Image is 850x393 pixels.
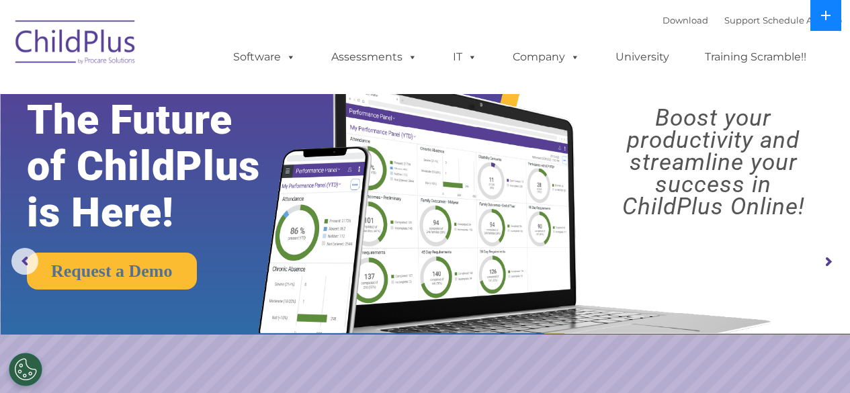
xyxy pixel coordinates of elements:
a: Assessments [318,44,431,71]
a: Download [663,15,708,26]
font: | [663,15,842,26]
a: IT [439,44,491,71]
a: Schedule A Demo [763,15,842,26]
a: Software [220,44,309,71]
a: Company [499,44,593,71]
rs-layer: Boost your productivity and streamline your success in ChildPlus Online! [587,107,839,218]
rs-layer: The Future of ChildPlus is Here! [27,97,298,236]
span: Phone number [187,144,244,154]
a: Support [724,15,760,26]
span: Last name [187,89,228,99]
img: ChildPlus by Procare Solutions [9,11,143,78]
a: Request a Demo [27,253,197,290]
button: Cookies Settings [9,353,42,386]
a: Training Scramble!! [691,44,820,71]
a: University [602,44,683,71]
